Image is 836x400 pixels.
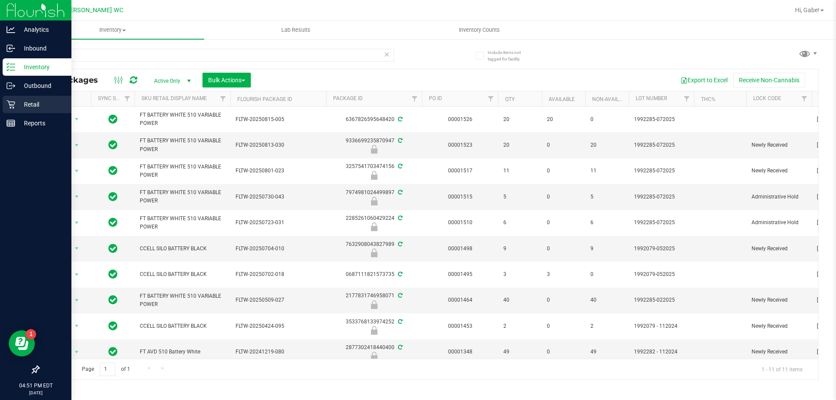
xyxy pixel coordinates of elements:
[71,113,82,125] span: select
[140,292,225,309] span: FT BATTERY WHITE 510 VARIABLE POWER
[397,344,402,350] span: Sync from Compliance System
[752,141,806,149] span: Newly Received
[397,189,402,195] span: Sync from Compliance System
[503,322,536,330] span: 2
[503,348,536,356] span: 49
[236,115,321,124] span: FLTW-20250815-005
[503,141,536,149] span: 20
[448,219,472,225] a: 00001510
[397,116,402,122] span: Sync from Compliance System
[108,346,118,358] span: In Sync
[590,115,624,124] span: 0
[448,116,472,122] a: 00001526
[701,96,715,102] a: THC%
[237,96,292,102] a: Flourish Package ID
[325,240,423,257] div: 7632908043827989
[590,296,624,304] span: 40
[752,296,806,304] span: Newly Received
[547,348,580,356] span: 0
[547,322,580,330] span: 0
[140,111,225,128] span: FT BATTERY WHITE 510 VARIABLE POWER
[448,168,472,174] a: 00001517
[140,215,225,231] span: FT BATTERY WHITE 510 VARIABLE POWER
[752,322,806,330] span: Newly Received
[547,141,580,149] span: 0
[634,218,689,227] span: 1992285-072025
[15,24,67,35] p: Analytics
[397,292,402,299] span: Sync from Compliance System
[333,95,363,101] a: Package ID
[325,188,423,205] div: 7974981024499897
[108,191,118,203] span: In Sync
[590,167,624,175] span: 11
[236,167,321,175] span: FLTW-20250801-023
[590,348,624,356] span: 49
[71,294,82,306] span: select
[503,270,536,279] span: 3
[140,270,225,279] span: CCELL SILO BATTERY BLACK
[108,216,118,229] span: In Sync
[38,49,394,62] input: Search Package ID, Item Name, SKU, Lot or Part Number...
[397,138,402,144] span: Sync from Compliance System
[100,363,115,376] input: 1
[9,330,35,356] iframe: Resource center
[140,188,225,205] span: FT BATTERY WHITE 510 VARIABLE POWER
[634,141,689,149] span: 1992285-072025
[236,245,321,253] span: FLTW-20250704-010
[71,191,82,203] span: select
[236,193,321,201] span: FLTW-20250730-043
[325,270,423,279] div: 0687111821573735
[636,95,667,101] a: Lot Number
[202,73,251,87] button: Bulk Actions
[71,165,82,177] span: select
[753,95,781,101] a: Lock Code
[448,194,472,200] a: 00001515
[384,49,390,60] span: Clear
[547,296,580,304] span: 0
[733,73,805,87] button: Receive Non-Cannabis
[590,322,624,330] span: 2
[26,329,36,339] iframe: Resource center unread badge
[397,319,402,325] span: Sync from Compliance System
[236,296,321,304] span: FLTW-20250509-027
[325,171,423,180] div: Newly Received
[590,245,624,253] span: 9
[547,167,580,175] span: 0
[590,193,624,201] span: 5
[7,63,15,71] inline-svg: Inventory
[74,363,137,376] span: Page of 1
[325,343,423,360] div: 2877302418440400
[325,352,423,360] div: Newly Received
[7,81,15,90] inline-svg: Outbound
[71,320,82,332] span: select
[590,141,624,149] span: 20
[108,320,118,332] span: In Sync
[21,21,204,39] a: Inventory
[488,49,531,62] span: Include items not tagged for facility
[325,115,423,124] div: 6367826595648420
[484,91,498,106] a: Filter
[634,245,689,253] span: 1992079-052025
[448,271,472,277] a: 00001495
[270,26,322,34] span: Lab Results
[325,249,423,257] div: Newly Received
[204,21,388,39] a: Lab Results
[236,322,321,330] span: FLTW-20250424-095
[140,163,225,179] span: FT BATTERY WHITE 510 VARIABLE POWER
[503,115,536,124] span: 20
[547,270,580,279] span: 3
[7,100,15,109] inline-svg: Retail
[634,348,689,356] span: 1992282 - 112024
[325,318,423,335] div: 3533768133974252
[634,115,689,124] span: 1992285-072025
[408,91,422,106] a: Filter
[140,348,225,356] span: FT AVD 510 Battery White
[549,96,575,102] a: Available
[397,163,402,169] span: Sync from Compliance System
[7,44,15,53] inline-svg: Inbound
[15,81,67,91] p: Outbound
[108,242,118,255] span: In Sync
[325,222,423,231] div: Administrative Hold
[397,271,402,277] span: Sync from Compliance System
